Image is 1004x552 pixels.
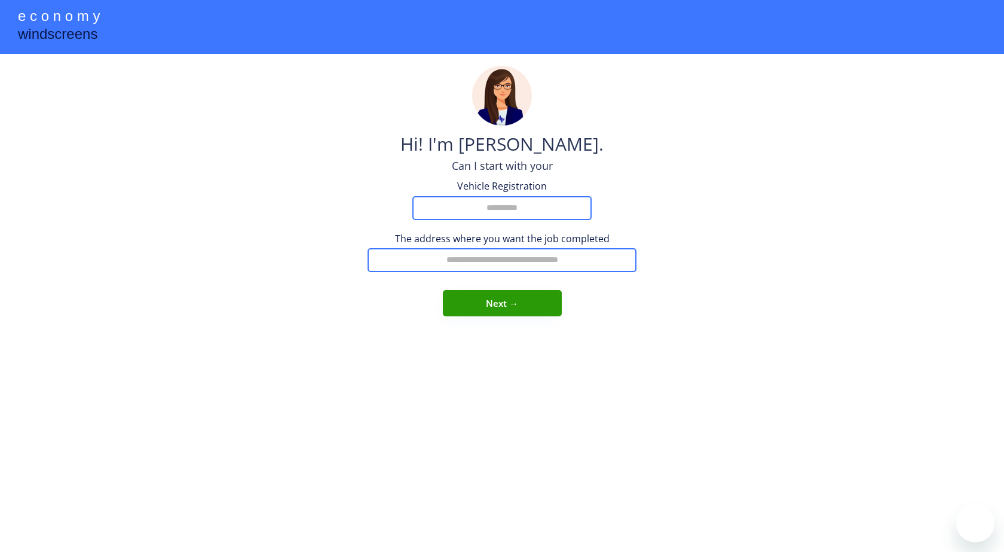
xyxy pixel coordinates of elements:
[18,6,100,29] div: e c o n o m y
[368,232,636,245] div: The address where you want the job completed
[443,290,562,316] button: Next →
[400,132,604,158] div: Hi! I'm [PERSON_NAME].
[18,24,97,47] div: windscreens
[472,66,532,126] img: madeline.png
[442,179,562,193] div: Vehicle Registration
[452,158,553,173] div: Can I start with your
[956,504,994,542] iframe: Button to launch messaging window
